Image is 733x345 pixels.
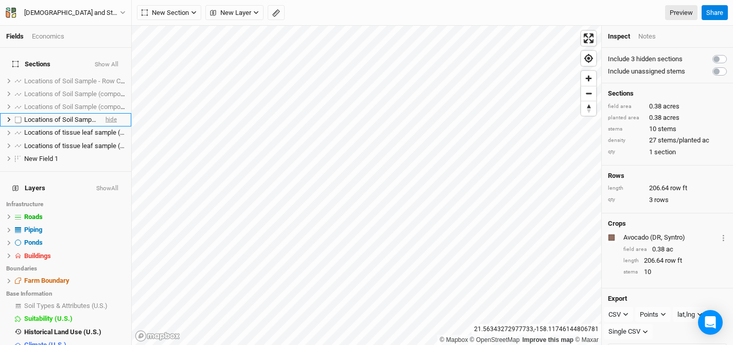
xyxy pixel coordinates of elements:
button: ShowAll [96,185,119,192]
h4: Sections [608,89,727,98]
div: Locations of Soil Sample - Row Crop Field [24,77,125,85]
div: stems [623,268,639,276]
button: Zoom in [581,71,596,86]
div: 10 [608,124,727,134]
div: Locations of tissue leaf sample (composite) -Mango Row 1 [24,129,125,137]
span: New Section [142,8,189,18]
div: 0.38 [608,113,727,122]
div: New Field 1 [24,155,125,163]
button: Points [635,307,671,322]
span: acres [663,113,679,122]
div: length [608,185,644,192]
button: Zoom out [581,86,596,101]
span: Reset bearing to north [581,101,596,116]
div: [DEMOGRAPHIC_DATA] and Steph [24,8,120,18]
span: stems/planted ac [658,136,709,145]
div: qty [608,196,644,204]
div: 1 [608,148,727,157]
label: Include 3 hidden sections [608,55,683,64]
div: Locations of Soil Sample- Hen Operation [24,116,97,124]
div: Ponds [24,239,125,247]
button: Show All [94,61,119,68]
div: field area [608,103,644,111]
div: Roads [24,213,125,221]
span: Roads [24,213,43,221]
button: Single CSV [604,324,653,339]
span: acres [663,102,679,111]
span: hide [106,114,117,126]
div: 0.38 [608,102,727,111]
h4: Crops [608,220,626,228]
div: Locations of Soil Sample (composite) - Mango Row 2 [24,90,125,98]
span: Locations of Soil Sample (composite) - [GEOGRAPHIC_DATA] 2 [24,90,207,98]
div: 3 [608,195,727,205]
a: Mapbox logo [135,330,180,342]
span: New Layer [210,8,251,18]
a: Preview [665,5,697,21]
button: Share [702,5,728,21]
div: Locations of tissue leaf sample (composite)- Mango Row 2 [24,142,125,150]
span: section [654,148,676,157]
span: Buildings [24,252,51,260]
span: Historical Land Use (U.S.) [24,328,101,336]
span: Sections [12,60,50,68]
span: Locations of Soil Sample - Row Crop Field [24,77,145,85]
button: CSV [604,307,633,322]
span: Locations of tissue leaf sample (composite)- Mango Row 2 [24,142,197,150]
div: 27 [608,136,727,145]
div: Historical Land Use (U.S.) [24,328,125,336]
a: Fields [6,32,24,40]
div: Farm Boundary [24,277,125,285]
button: [DEMOGRAPHIC_DATA] and Steph [5,7,126,19]
div: Economics [32,32,64,41]
span: New Field 1 [24,155,58,162]
div: Single CSV [608,326,640,337]
span: rows [654,195,669,205]
span: Piping [24,226,42,233]
label: Include unassigned stems [608,67,685,76]
button: New Section [137,5,201,21]
button: Crop Usage [720,231,727,243]
a: Mapbox [440,336,468,343]
div: Open Intercom Messenger [698,310,723,335]
div: Avocado (DR, Syntro) [623,233,718,242]
div: CSV [608,310,621,320]
button: New Layer [205,5,264,21]
span: Farm Boundary [24,277,69,284]
div: Locations of Soil Sample (composite)- Mango Row 1 [24,103,125,111]
button: Shortcut: M [268,5,285,21]
span: row ft [670,184,687,193]
canvas: Map [132,26,601,345]
span: row ft [665,256,682,265]
span: Locations of Soil Sample- Hen Operation [24,116,142,123]
div: 206.64 [623,256,727,265]
span: Suitability (U.S.) [24,315,73,322]
button: Enter fullscreen [581,31,596,46]
div: Soil Types & Attributes (U.S.) [24,302,125,310]
button: lat,lng [673,307,707,322]
span: Soil Types & Attributes (U.S.) [24,302,108,310]
button: Find my location [581,51,596,66]
h4: Export [608,295,727,303]
div: Notes [638,32,656,41]
div: qty [608,148,644,156]
span: ac [666,245,673,254]
span: Layers [12,184,45,192]
div: Christian and Steph [24,8,120,18]
div: 21.56343272977733 , -158.11746144806781 [472,324,601,335]
span: stems [658,124,676,134]
a: Improve this map [522,336,573,343]
div: density [608,137,644,144]
div: Inspect [608,32,630,41]
div: planted area [608,114,644,122]
span: Locations of Soil Sample (composite)- [GEOGRAPHIC_DATA] 1 [24,103,205,111]
span: Ponds [24,239,43,246]
div: 0.38 [623,245,727,254]
span: Locations of tissue leaf sample (composite) -Mango Row 1 [24,129,197,136]
div: Suitability (U.S.) [24,315,125,323]
a: OpenStreetMap [470,336,520,343]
